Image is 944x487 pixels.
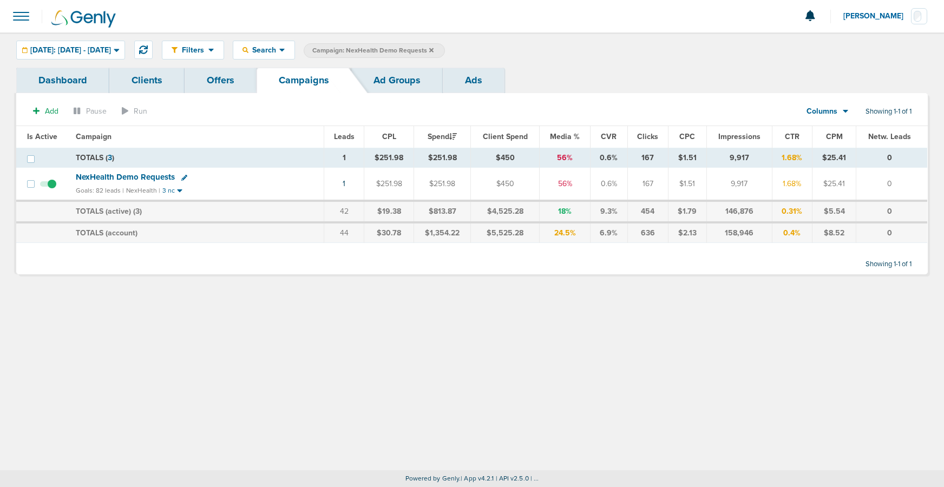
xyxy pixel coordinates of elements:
[591,148,627,168] td: 0.6%
[16,68,109,93] a: Dashboard
[30,47,111,54] span: [DATE]: [DATE] - [DATE]
[856,148,927,168] td: 0
[27,103,64,119] button: Add
[162,187,175,195] small: 3 nc
[324,148,364,168] td: 1
[718,132,761,141] span: Impressions
[591,201,627,222] td: 9.3%
[550,132,580,141] span: Media %
[591,222,627,243] td: 6.9%
[540,148,591,168] td: 56%
[868,132,911,141] span: Netw. Leads
[785,132,799,141] span: CTR
[312,46,434,55] span: Campaign: NexHealth Demo Requests
[856,201,927,222] td: 0
[668,148,706,168] td: $1.51
[364,148,414,168] td: $251.98
[856,168,927,201] td: 0
[414,201,471,222] td: $813.87
[135,207,140,216] span: 3
[772,168,812,201] td: 1.68%
[461,475,494,482] span: | App v4.2.1
[679,132,695,141] span: CPC
[76,132,112,141] span: Campaign
[51,10,116,28] img: Genly
[414,222,471,243] td: $1,354.22
[668,201,706,222] td: $1.79
[364,168,414,201] td: $251.98
[108,153,112,162] span: 3
[483,132,528,141] span: Client Spend
[69,148,324,168] td: TOTALS ( )
[324,222,364,243] td: 44
[470,222,539,243] td: $5,525.28
[812,168,856,201] td: $25.41
[414,148,471,168] td: $251.98
[414,168,471,201] td: $251.98
[601,132,617,141] span: CVR
[540,168,591,201] td: 56%
[443,68,504,93] a: Ads
[351,68,443,93] a: Ad Groups
[772,201,812,222] td: 0.31%
[364,201,414,222] td: $19.38
[428,132,457,141] span: Spend
[69,201,324,222] td: TOTALS (active) ( )
[109,68,185,93] a: Clients
[772,148,812,168] td: 1.68%
[257,68,351,93] a: Campaigns
[772,222,812,243] td: 0.4%
[706,168,772,201] td: 9,917
[470,201,539,222] td: $4,525.28
[843,12,911,20] span: [PERSON_NAME]
[496,475,529,482] span: | API v2.5.0
[382,132,396,141] span: CPL
[343,179,345,188] a: 1
[530,475,539,482] span: | ...
[69,222,324,243] td: TOTALS (account)
[470,168,539,201] td: $450
[324,201,364,222] td: 42
[627,148,668,168] td: 167
[826,132,843,141] span: CPM
[76,187,124,195] small: Goals: 82 leads |
[178,45,208,55] span: Filters
[627,201,668,222] td: 454
[470,148,539,168] td: $450
[540,201,591,222] td: 18%
[706,148,772,168] td: 9,917
[45,107,58,116] span: Add
[27,132,57,141] span: Is Active
[540,222,591,243] td: 24.5%
[866,260,912,269] span: Showing 1-1 of 1
[76,172,175,182] span: NexHealth Demo Requests
[364,222,414,243] td: $30.78
[637,132,658,141] span: Clicks
[627,222,668,243] td: 636
[185,68,257,93] a: Offers
[706,201,772,222] td: 146,876
[668,222,706,243] td: $2.13
[248,45,279,55] span: Search
[866,107,912,116] span: Showing 1-1 of 1
[668,168,706,201] td: $1.51
[706,222,772,243] td: 158,946
[627,168,668,201] td: 167
[334,132,355,141] span: Leads
[807,106,837,117] span: Columns
[856,222,927,243] td: 0
[812,201,856,222] td: $5.54
[591,168,627,201] td: 0.6%
[812,222,856,243] td: $8.52
[812,148,856,168] td: $25.41
[126,187,160,194] small: NexHealth |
